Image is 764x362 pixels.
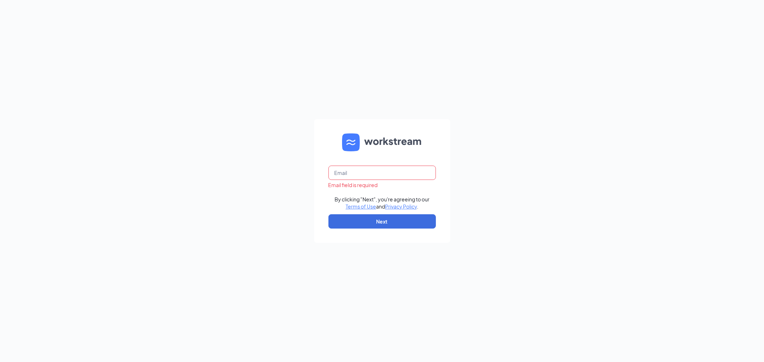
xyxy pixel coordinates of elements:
input: Email [328,166,436,180]
div: Email field is required [328,181,436,189]
a: Terms of Use [346,203,376,210]
div: By clicking "Next", you're agreeing to our and . [335,196,429,210]
button: Next [328,214,436,229]
img: WS logo and Workstream text [342,133,422,151]
a: Privacy Policy [385,203,417,210]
